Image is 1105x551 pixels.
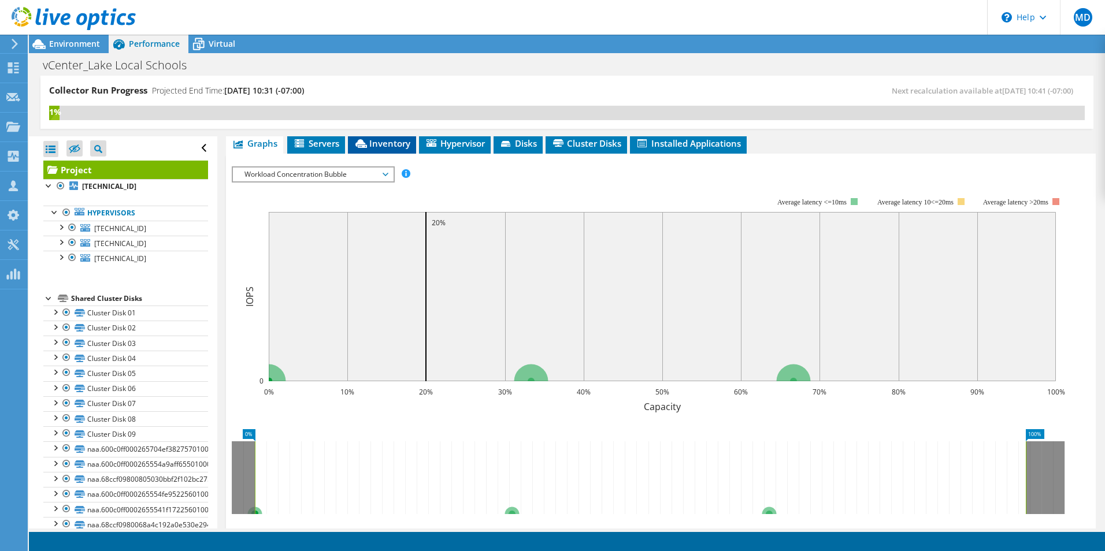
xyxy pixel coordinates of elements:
[419,387,433,397] text: 20%
[655,387,669,397] text: 50%
[43,487,208,502] a: naa.600c0ff000265554fe95225601000000
[49,38,100,49] span: Environment
[94,224,146,233] span: [TECHNICAL_ID]
[43,381,208,396] a: Cluster Disk 06
[71,292,208,306] div: Shared Cluster Disks
[82,181,136,191] b: [TECHNICAL_ID]
[877,198,954,206] tspan: Average latency 10<=20ms
[43,336,208,351] a: Cluster Disk 03
[209,38,235,49] span: Virtual
[498,387,512,397] text: 30%
[813,387,826,397] text: 70%
[43,306,208,321] a: Cluster Disk 01
[224,85,304,96] span: [DATE] 10:31 (-07:00)
[1002,85,1073,96] span: [DATE] 10:41 (-07:00)
[43,517,208,532] a: naa.68ccf0980068a4c192a0e530e2947bf4
[259,376,264,386] text: 0
[239,167,387,181] span: Workload Concentration Bubble
[43,441,208,456] a: naa.600c0ff000265704ef38275701000000
[43,179,208,194] a: [TECHNICAL_ID]
[49,106,60,118] div: 1%
[425,137,485,149] span: Hypervisor
[432,218,446,228] text: 20%
[43,426,208,441] a: Cluster Disk 09
[43,321,208,336] a: Cluster Disk 02
[636,137,741,149] span: Installed Applications
[43,221,208,236] a: [TECHNICAL_ID]
[43,206,208,221] a: Hypervisors
[1047,387,1065,397] text: 100%
[94,254,146,263] span: [TECHNICAL_ID]
[152,84,304,97] h4: Projected End Time:
[43,251,208,266] a: [TECHNICAL_ID]
[43,161,208,179] a: Project
[43,351,208,366] a: Cluster Disk 04
[354,137,410,149] span: Inventory
[551,137,621,149] span: Cluster Disks
[1074,8,1092,27] span: MD
[232,137,277,149] span: Graphs
[892,387,906,397] text: 80%
[243,286,256,307] text: IOPS
[293,137,339,149] span: Servers
[43,457,208,472] a: naa.600c0ff000265554a9aff65501000000
[264,387,273,397] text: 0%
[129,38,180,49] span: Performance
[43,236,208,251] a: [TECHNICAL_ID]
[38,59,205,72] h1: vCenter_Lake Local Schools
[43,396,208,411] a: Cluster Disk 07
[1002,12,1012,23] svg: \n
[777,198,847,206] tspan: Average latency <=10ms
[94,239,146,248] span: [TECHNICAL_ID]
[983,198,1048,206] text: Average latency >20ms
[970,387,984,397] text: 90%
[43,411,208,426] a: Cluster Disk 08
[499,137,537,149] span: Disks
[644,400,681,413] text: Capacity
[43,502,208,517] a: naa.600c0ff0002655541f17225601000000
[577,387,591,397] text: 40%
[892,85,1079,96] span: Next recalculation available at
[340,387,354,397] text: 10%
[734,387,748,397] text: 60%
[43,472,208,487] a: naa.68ccf09800805030bbf2f102bc275188
[43,366,208,381] a: Cluster Disk 05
